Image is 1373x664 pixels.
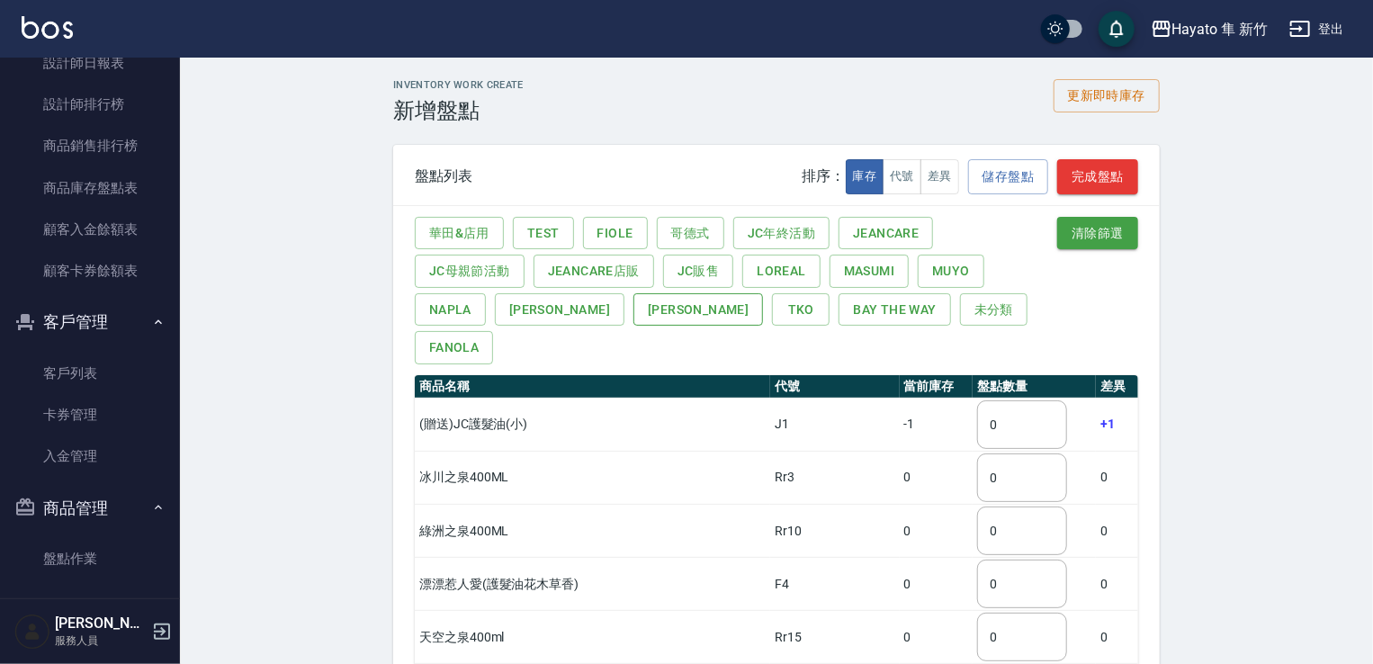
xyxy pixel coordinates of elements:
td: 0 [1096,611,1138,664]
td: Rr3 [770,451,899,504]
button: 差異 [920,159,959,194]
h5: [PERSON_NAME] [55,615,147,633]
button: 未分類 [960,293,1028,327]
button: Masumi [830,255,909,288]
td: 漂漂惹人愛(護髮油花木草香) [415,558,770,611]
img: Logo [22,16,73,39]
td: (贈送)JC護髮油(小) [415,398,770,451]
td: 0 [900,611,974,664]
a: 顧客卡券餘額表 [7,250,173,292]
td: 0 [1096,451,1138,504]
button: 代號 [883,159,921,194]
button: [PERSON_NAME] [633,293,763,327]
button: 客戶管理 [7,299,173,345]
button: Fiole [583,217,648,250]
a: 商品庫存盤點表 [7,167,173,209]
a: 設計師日報表 [7,42,173,84]
td: 0 [900,505,974,558]
p: 服務人員 [55,633,147,649]
button: 更新即時庫存 [1054,79,1160,112]
button: JC母親節活動 [415,255,525,288]
td: 綠洲之泉400ML [415,505,770,558]
div: Hayato 隼 新竹 [1172,18,1268,40]
td: 冰川之泉400ML [415,451,770,504]
a: 顧客入金餘額表 [7,209,173,250]
a: 商品銷售排行榜 [7,125,173,166]
a: 盤點作業 [7,538,173,579]
button: save [1099,11,1135,47]
h2: Inventory Work Create [393,79,524,91]
button: Hayato 隼 新竹 [1144,11,1275,48]
span: +1 [1100,417,1115,431]
a: 卡券管理 [7,394,173,435]
a: 入金管理 [7,435,173,477]
button: 華田&店用 [415,217,504,250]
td: -1 [900,398,974,451]
button: Test [513,217,574,250]
button: fanola [415,331,493,364]
th: 盤點數量 [973,375,1096,399]
button: JC年終活動 [733,217,830,250]
td: 0 [1096,558,1138,611]
button: Loreal [742,255,820,288]
td: 0 [900,558,974,611]
th: 商品名稱 [415,375,770,399]
button: 登出 [1282,13,1351,46]
span: 排序： [803,167,846,185]
td: J1 [770,398,899,451]
button: 商品管理 [7,485,173,532]
td: Rr10 [770,505,899,558]
td: F4 [770,558,899,611]
button: JeanCare [839,217,933,250]
button: 清除篩選 [1057,217,1138,250]
button: Napla [415,293,486,327]
th: 當前庫存 [900,375,974,399]
th: 差異 [1096,375,1138,399]
th: 代號 [770,375,899,399]
h3: 新增盤點 [393,98,524,123]
button: 哥德式 [657,217,724,250]
button: BAY THE WAY [839,293,950,327]
button: 庫存 [846,159,884,194]
button: JeanCare店販 [534,255,654,288]
td: 0 [900,451,974,504]
button: 完成盤點 [1057,159,1138,194]
button: MUYO [918,255,984,288]
button: [PERSON_NAME] [495,293,624,327]
td: 天空之泉400ml [415,611,770,664]
button: 紅利點數設定 [7,587,173,633]
button: JC販售 [663,255,734,288]
button: 儲存盤點 [968,159,1049,194]
img: Person [14,614,50,650]
td: 0 [1096,505,1138,558]
td: Rr15 [770,611,899,664]
div: 盤點列表 [415,167,472,185]
a: 客戶列表 [7,353,173,394]
a: 設計師排行榜 [7,84,173,125]
button: TKO [772,293,830,327]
